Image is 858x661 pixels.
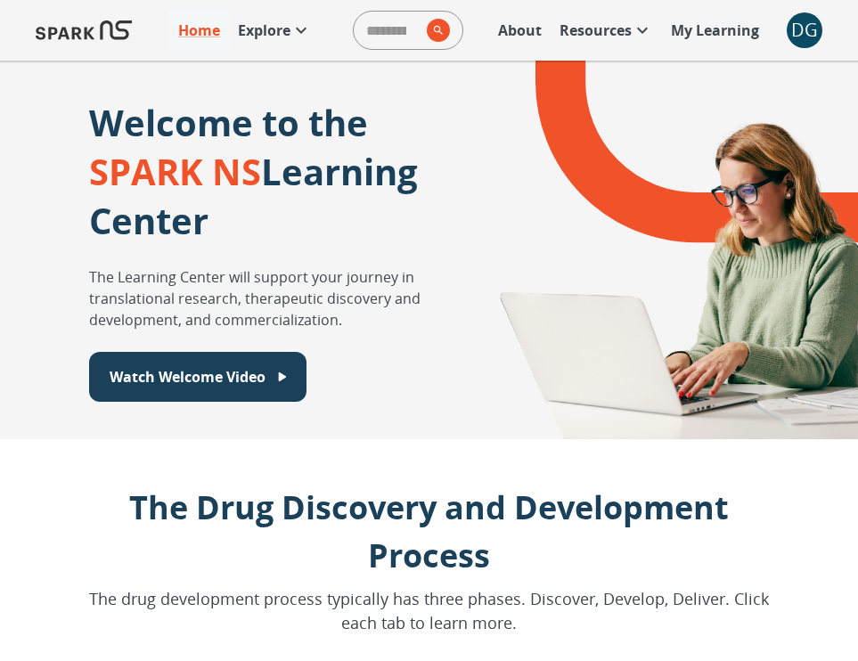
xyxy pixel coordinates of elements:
[787,12,822,48] div: DG
[169,11,229,50] a: Home
[489,11,551,50] a: About
[89,98,474,245] p: Welcome to the Learning Center
[86,484,772,580] p: The Drug Discovery and Development Process
[89,266,474,330] p: The Learning Center will support your journey in translational research, therapeutic discovery an...
[498,20,542,41] p: About
[86,587,772,635] p: The drug development process typically has three phases. Discover, Develop, Deliver. Click each t...
[178,20,220,41] p: Home
[229,11,321,50] a: Explore
[36,9,132,52] img: Logo of SPARK at Stanford
[787,12,822,48] button: account of current user
[110,366,266,388] p: Watch Welcome Video
[551,11,662,50] a: Resources
[420,12,450,49] button: search
[89,352,306,402] button: Watch Welcome Video
[560,20,632,41] p: Resources
[89,147,261,196] span: SPARK NS
[662,11,769,50] a: My Learning
[671,20,759,41] p: My Learning
[238,20,290,41] p: Explore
